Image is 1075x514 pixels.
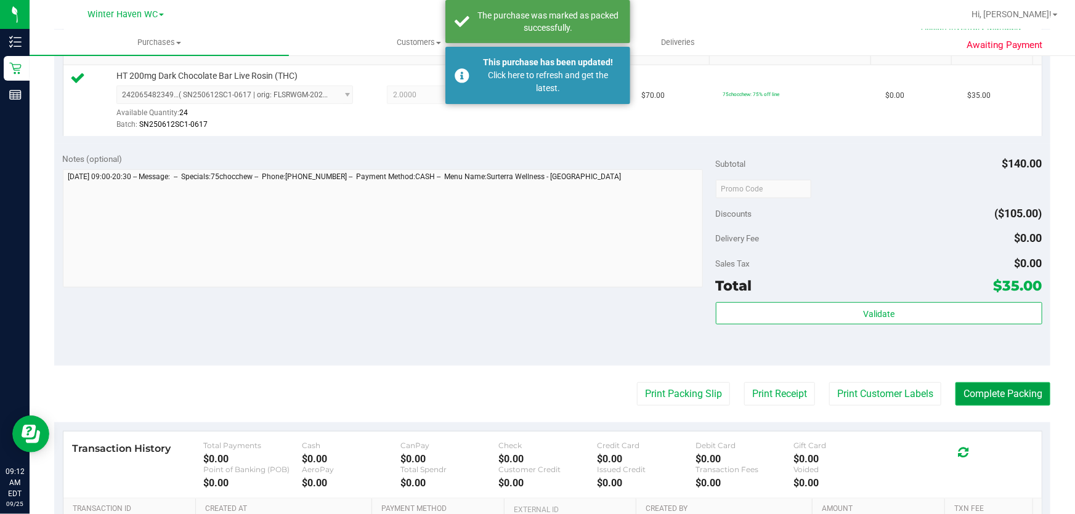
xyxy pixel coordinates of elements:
div: $0.00 [597,477,696,489]
a: Deliveries [548,30,808,55]
span: $0.00 [886,90,905,102]
div: $0.00 [400,477,499,489]
div: $0.00 [302,477,400,489]
div: Transaction Fees [696,465,794,474]
a: Customers [289,30,548,55]
div: Point of Banking (POB) [203,465,302,474]
div: $0.00 [498,477,597,489]
span: Notes (optional) [63,154,123,164]
span: ($105.00) [995,207,1042,220]
span: SN250612SC1-0617 [139,120,208,129]
a: Amount [822,504,939,514]
div: Voided [794,465,893,474]
button: Complete Packing [955,382,1050,406]
span: 24 [179,108,188,117]
span: Delivery Fee [716,233,760,243]
a: Txn Fee [954,504,1028,514]
span: Customers [290,37,548,48]
div: Cash [302,441,400,450]
button: Print Packing Slip [637,382,730,406]
div: AeroPay [302,465,400,474]
span: Deliveries [644,37,712,48]
button: Print Receipt [744,382,815,406]
a: Payment Method [381,504,499,514]
iframe: Resource center [12,416,49,452]
a: Created By [646,504,807,514]
div: $0.00 [203,477,302,489]
span: Winter Haven WC [87,9,158,20]
span: 75chocchew: 75% off line [723,91,779,97]
div: Available Quantity: [116,104,365,128]
span: Discounts [716,203,752,225]
div: $0.00 [203,453,302,465]
div: Issued Credit [597,465,696,474]
a: Purchases [30,30,289,55]
div: Total Payments [203,441,302,450]
div: $0.00 [498,453,597,465]
span: Batch: [116,120,137,129]
span: $0.00 [1015,231,1042,244]
p: 09/25 [6,499,24,508]
button: Print Customer Labels [829,382,941,406]
a: Transaction ID [73,504,191,514]
span: Hi, [PERSON_NAME]! [972,9,1052,19]
div: $0.00 [696,453,794,465]
div: Credit Card [597,441,696,450]
div: $0.00 [400,453,499,465]
span: Validate [863,309,894,319]
inline-svg: Inventory [9,36,22,48]
span: $0.00 [1015,257,1042,270]
span: Total [716,277,752,294]
span: Awaiting Payment [967,38,1043,52]
div: Total Spendr [400,465,499,474]
div: Debit Card [696,441,794,450]
span: Sales Tax [716,259,750,268]
div: Check [498,441,597,450]
span: HT 200mg Dark Chocolate Bar Live Rosin (THC) [116,70,298,82]
inline-svg: Retail [9,62,22,74]
div: The purchase was marked as packed successfully. [476,9,621,34]
div: $0.00 [794,453,893,465]
span: $70.00 [641,90,665,102]
input: Promo Code [716,180,811,198]
div: CanPay [400,441,499,450]
button: Validate [716,302,1042,324]
span: Subtotal [716,159,746,169]
span: $140.00 [1002,157,1042,170]
div: $0.00 [302,453,400,465]
a: Created At [205,504,367,514]
span: $35.00 [967,90,991,102]
span: Purchases [30,37,289,48]
div: Gift Card [794,441,893,450]
div: $0.00 [794,477,893,489]
div: This purchase has been updated! [476,56,621,69]
div: $0.00 [597,453,696,465]
inline-svg: Reports [9,89,22,101]
p: 09:12 AM EDT [6,466,24,499]
div: Customer Credit [498,465,597,474]
div: Click here to refresh and get the latest. [476,69,621,95]
span: $35.00 [994,277,1042,294]
div: $0.00 [696,477,794,489]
